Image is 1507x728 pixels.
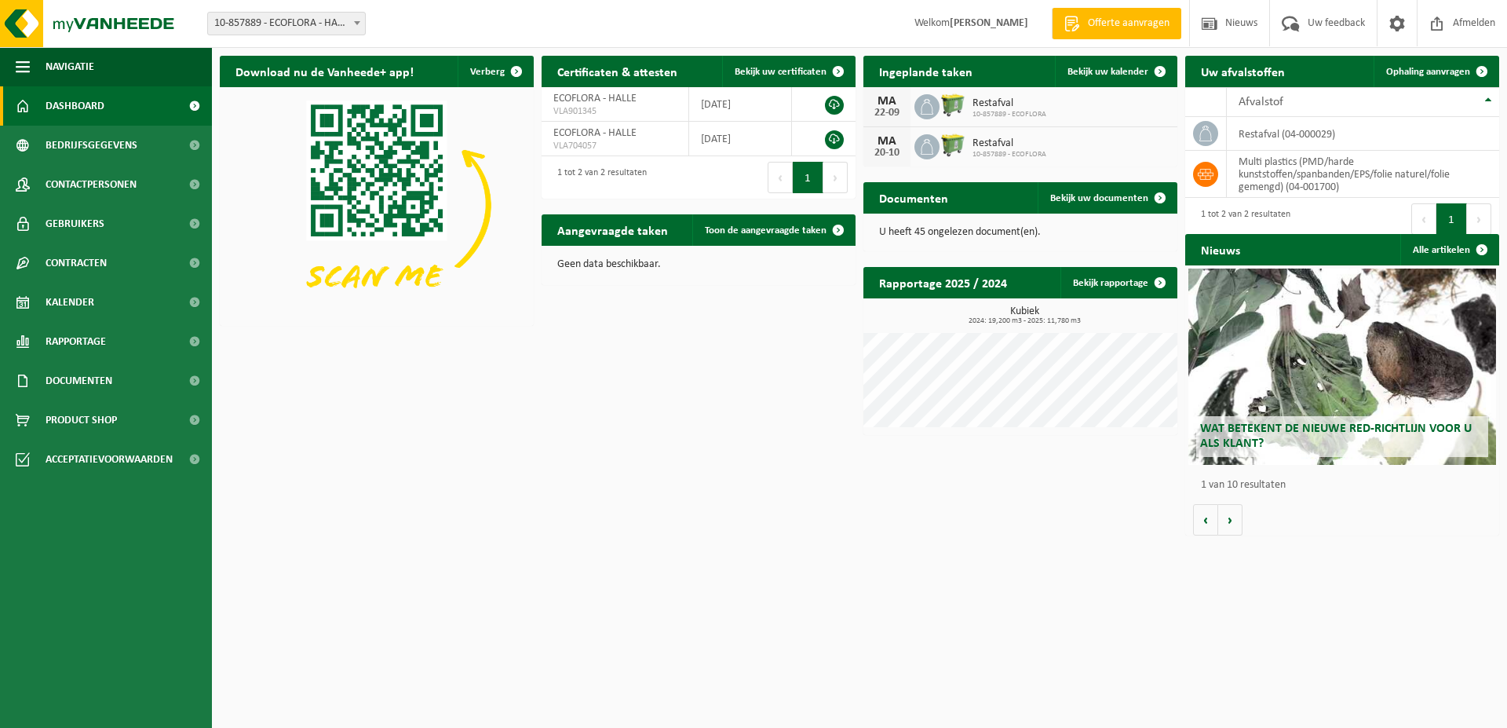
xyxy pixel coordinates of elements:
[871,306,1177,325] h3: Kubiek
[8,693,262,728] iframe: chat widget
[207,12,366,35] span: 10-857889 - ECOFLORA - HALLE
[46,243,107,283] span: Contracten
[972,150,1046,159] span: 10-857889 - ECOFLORA
[553,105,677,118] span: VLA901345
[557,259,840,270] p: Geen data beschikbaar.
[46,126,137,165] span: Bedrijfsgegevens
[1218,504,1242,536] button: Volgende
[549,160,647,195] div: 1 tot 2 van 2 resultaten
[871,135,903,148] div: MA
[46,322,106,361] span: Rapportage
[879,227,1162,238] p: U heeft 45 ongelezen document(en).
[705,225,826,236] span: Toon de aangevraagde taken
[1055,56,1176,87] a: Bekijk uw kalender
[46,440,173,479] span: Acceptatievoorwaarden
[553,93,637,104] span: ECOFLORA - HALLE
[1200,423,1472,450] span: Wat betekent de nieuwe RED-richtlijn voor u als klant?
[553,140,677,152] span: VLA704057
[871,317,1177,325] span: 2024: 19,200 m3 - 2025: 11,780 m3
[220,87,534,323] img: Download de VHEPlus App
[793,162,823,193] button: 1
[458,56,532,87] button: Verberg
[1185,234,1256,265] h2: Nieuws
[1411,203,1436,235] button: Previous
[871,108,903,119] div: 22-09
[542,56,693,86] h2: Certificaten & attesten
[972,137,1046,150] span: Restafval
[1374,56,1498,87] a: Ophaling aanvragen
[1467,203,1491,235] button: Next
[46,361,112,401] span: Documenten
[46,47,94,86] span: Navigatie
[46,165,137,204] span: Contactpersonen
[722,56,854,87] a: Bekijk uw certificaten
[1227,151,1499,198] td: multi plastics (PMD/harde kunststoffen/spanbanden/EPS/folie naturel/folie gemengd) (04-001700)
[220,56,429,86] h2: Download nu de Vanheede+ app!
[863,56,988,86] h2: Ingeplande taken
[46,401,117,440] span: Product Shop
[1227,117,1499,151] td: restafval (04-000029)
[1050,193,1148,203] span: Bekijk uw documenten
[863,182,964,213] h2: Documenten
[1084,16,1173,31] span: Offerte aanvragen
[1052,8,1181,39] a: Offerte aanvragen
[208,13,365,35] span: 10-857889 - ECOFLORA - HALLE
[940,132,966,159] img: WB-0660-HPE-GN-50
[1400,234,1498,265] a: Alle artikelen
[1060,267,1176,298] a: Bekijk rapportage
[542,214,684,245] h2: Aangevraagde taken
[1386,67,1470,77] span: Ophaling aanvragen
[940,92,966,119] img: WB-0660-HPE-GN-50
[1239,96,1283,108] span: Afvalstof
[689,122,793,156] td: [DATE]
[871,148,903,159] div: 20-10
[1067,67,1148,77] span: Bekijk uw kalender
[972,97,1046,110] span: Restafval
[735,67,826,77] span: Bekijk uw certificaten
[1436,203,1467,235] button: 1
[46,283,94,322] span: Kalender
[46,86,104,126] span: Dashboard
[1185,56,1301,86] h2: Uw afvalstoffen
[1188,269,1496,465] a: Wat betekent de nieuwe RED-richtlijn voor u als klant?
[1201,480,1491,491] p: 1 van 10 resultaten
[871,95,903,108] div: MA
[1038,182,1176,214] a: Bekijk uw documenten
[692,214,854,246] a: Toon de aangevraagde taken
[950,17,1028,29] strong: [PERSON_NAME]
[553,127,637,139] span: ECOFLORA - HALLE
[972,110,1046,119] span: 10-857889 - ECOFLORA
[863,267,1023,298] h2: Rapportage 2025 / 2024
[1193,504,1218,536] button: Vorige
[823,162,848,193] button: Next
[470,67,505,77] span: Verberg
[768,162,793,193] button: Previous
[1193,202,1290,236] div: 1 tot 2 van 2 resultaten
[689,87,793,122] td: [DATE]
[46,204,104,243] span: Gebruikers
